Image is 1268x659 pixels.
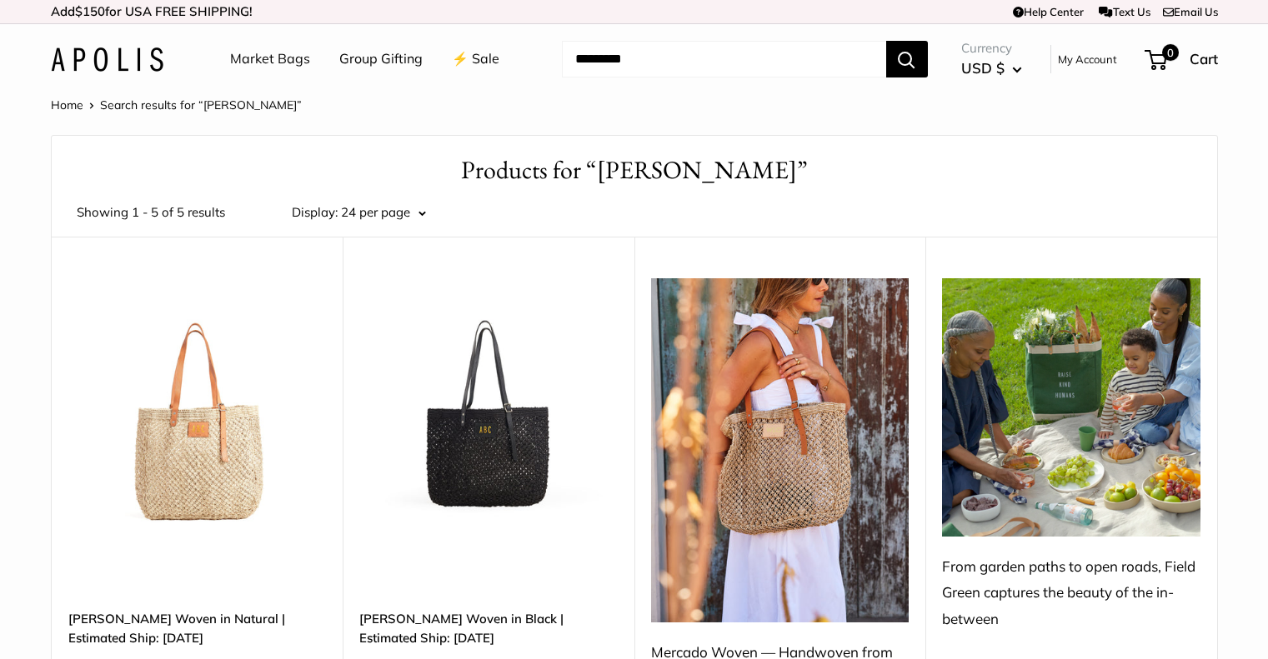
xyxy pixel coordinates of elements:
[1013,5,1084,18] a: Help Center
[452,47,499,72] a: ⚡️ Sale
[51,94,302,116] nav: Breadcrumb
[562,41,886,77] input: Search...
[359,278,618,537] img: Mercado Woven in Black | Estimated Ship: Oct. 19th
[77,201,225,224] span: Showing 1 - 5 of 5 results
[68,278,327,537] a: Mercado Woven in Natural | Estimated Ship: Oct. 19thMercado Woven in Natural | Estimated Ship: Oc...
[651,278,910,622] img: Mercado Woven — Handwoven from 100% golden jute by artisan women taking over 20 hours to craft.
[68,278,327,537] img: Mercado Woven in Natural | Estimated Ship: Oct. 19th
[341,201,426,224] button: 24 per page
[230,47,310,72] a: Market Bags
[1058,49,1117,69] a: My Account
[1146,46,1218,72] a: 0 Cart
[961,59,1005,77] span: USD $
[75,3,105,19] span: $150
[100,97,302,112] span: Search results for “[PERSON_NAME]”
[359,278,618,537] a: Mercado Woven in Black | Estimated Ship: Oct. 19thMercado Woven in Black | Estimated Ship: Oct. 19th
[1161,44,1178,61] span: 0
[961,37,1022,60] span: Currency
[1190,50,1218,67] span: Cart
[942,553,1200,632] div: From garden paths to open roads, Field Green captures the beauty of the in-between
[51,97,83,112] a: Home
[1163,5,1218,18] a: Email Us
[341,204,410,220] span: 24 per page
[359,609,618,648] a: [PERSON_NAME] Woven in Black | Estimated Ship: [DATE]
[77,152,1192,188] h1: Products for “[PERSON_NAME]”
[961,55,1022,82] button: USD $
[68,609,327,648] a: [PERSON_NAME] Woven in Natural | Estimated Ship: [DATE]
[1099,5,1150,18] a: Text Us
[339,47,423,72] a: Group Gifting
[942,278,1200,537] img: From garden paths to open roads, Field Green captures the beauty of the in-between
[51,47,163,72] img: Apolis
[292,201,338,224] label: Display:
[886,41,928,77] button: Search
